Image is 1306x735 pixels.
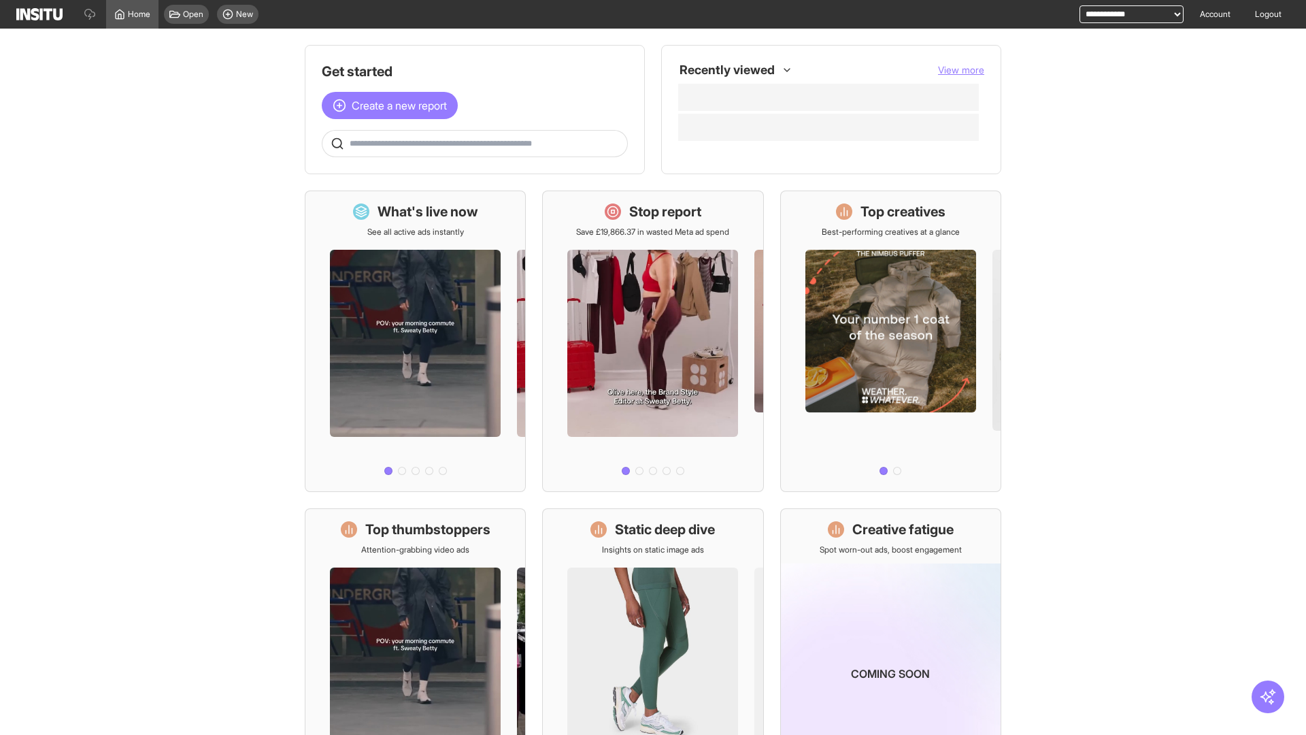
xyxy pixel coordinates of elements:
p: Save £19,866.37 in wasted Meta ad spend [576,227,729,238]
button: Create a new report [322,92,458,119]
h1: Get started [322,62,628,81]
a: Top creativesBest-performing creatives at a glance [780,191,1001,492]
span: Open [183,9,203,20]
img: Logo [16,8,63,20]
p: Best-performing creatives at a glance [822,227,960,238]
h1: What's live now [378,202,478,221]
span: Home [128,9,150,20]
h1: Top creatives [860,202,945,221]
h1: Static deep dive [615,520,715,539]
h1: Top thumbstoppers [365,520,490,539]
a: What's live nowSee all active ads instantly [305,191,526,492]
p: See all active ads instantly [367,227,464,238]
button: View more [938,63,984,77]
span: New [236,9,253,20]
h1: Stop report [629,202,701,221]
span: Create a new report [352,97,447,114]
a: Stop reportSave £19,866.37 in wasted Meta ad spend [542,191,763,492]
p: Attention-grabbing video ads [361,544,469,555]
span: View more [938,64,984,76]
p: Insights on static image ads [602,544,704,555]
